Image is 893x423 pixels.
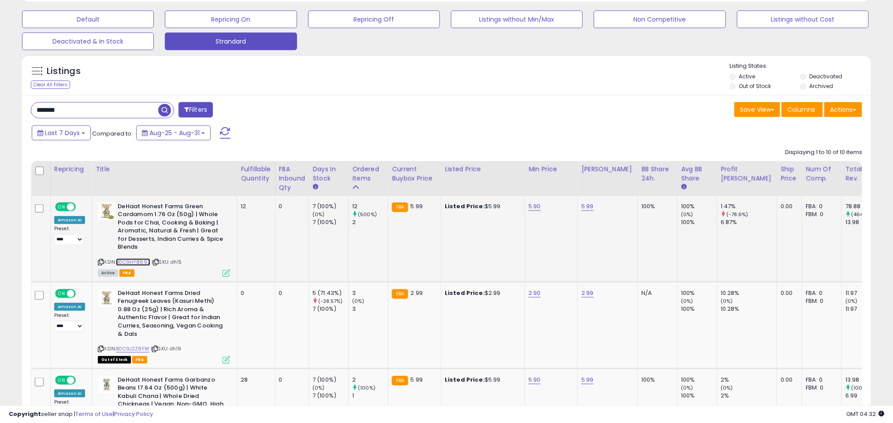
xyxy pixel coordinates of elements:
[74,290,89,297] span: OFF
[352,218,388,226] div: 2
[845,392,881,400] div: 6.99
[641,376,670,384] div: 100%
[809,73,842,80] label: Deactivated
[445,165,521,174] div: Listed Price
[56,290,67,297] span: ON
[9,410,153,419] div: seller snap | |
[118,289,225,340] b: DeHaat Honest Farms Dried Fenugreek Leaves (Kasuri Methi) 0.88 Oz (25g) | Rich Aroma & Authentic ...
[851,211,877,218] small: (464.23%)
[98,356,131,364] span: All listings that are currently out of stock and unavailable for purchase on Amazon
[445,202,485,210] b: Listed Price:
[681,218,717,226] div: 100%
[165,33,297,50] button: Strandard
[132,356,147,364] span: FBA
[781,376,795,384] div: 0.00
[313,202,348,210] div: 7 (100%)
[98,269,118,277] span: All listings currently available for purchase on Amazon
[824,102,862,117] button: Actions
[279,376,302,384] div: 0
[98,202,115,220] img: 41TEj6ngCQL._SL40_.jpg
[451,11,583,28] button: Listings without Min/Max
[581,202,594,211] a: 5.99
[74,203,89,210] span: OFF
[730,62,871,70] p: Listing States:
[54,226,85,245] div: Preset:
[641,289,670,297] div: N/A
[845,289,881,297] div: 11.97
[358,384,376,391] small: (100%)
[806,202,835,210] div: FBA: 0
[313,384,325,391] small: (0%)
[45,129,80,137] span: Last 7 Days
[31,81,70,89] div: Clear All Filters
[581,165,634,174] div: [PERSON_NAME]
[739,73,755,80] label: Active
[54,303,85,311] div: Amazon AI
[313,305,348,313] div: 7 (100%)
[721,305,777,313] div: 10.28%
[739,82,771,90] label: Out of Stock
[806,289,835,297] div: FBA: 0
[352,305,388,313] div: 3
[96,165,233,174] div: Title
[392,376,408,386] small: FBA
[845,165,878,183] div: Total Rev.
[92,129,133,138] span: Compared to:
[410,289,423,297] span: 2.99
[98,376,115,394] img: 31++vvfKsRL._SL40_.jpg
[54,313,85,332] div: Preset:
[74,376,89,384] span: OFF
[352,376,388,384] div: 2
[681,289,717,297] div: 100%
[721,392,777,400] div: 2%
[352,392,388,400] div: 1
[845,376,881,384] div: 13.98
[806,210,835,218] div: FBM: 0
[136,125,211,140] button: Aug-25 - Aug-31
[681,165,713,183] div: Avg BB Share
[806,297,835,305] div: FBM: 0
[9,410,41,418] strong: Copyright
[528,375,541,384] a: 5.90
[528,202,541,211] a: 5.90
[734,102,780,117] button: Save View
[445,289,485,297] b: Listed Price:
[149,129,200,137] span: Aug-25 - Aug-31
[785,148,862,157] div: Displaying 1 to 10 of 10 items
[98,289,115,307] img: 41dgz4bMamL._SL40_.jpg
[721,298,733,305] small: (0%)
[352,202,388,210] div: 12
[32,125,91,140] button: Last 7 Days
[313,183,318,191] small: Days In Stock.
[445,289,518,297] div: $2.99
[119,269,134,277] span: FBA
[313,376,348,384] div: 7 (100%)
[845,218,881,226] div: 13.98
[528,165,574,174] div: Min Price
[318,298,342,305] small: (-28.57%)
[851,384,869,391] small: (100%)
[781,165,798,183] div: Ship Price
[410,375,423,384] span: 5.99
[781,289,795,297] div: 0.00
[641,165,673,183] div: BB Share 24h.
[845,298,858,305] small: (0%)
[581,289,594,298] a: 2.99
[721,218,777,226] div: 6.87%
[721,165,773,183] div: Profit [PERSON_NAME]
[308,11,440,28] button: Repricing Off
[806,376,835,384] div: FBA: 0
[681,298,693,305] small: (0%)
[445,375,485,384] b: Listed Price:
[54,390,85,397] div: Amazon AI
[54,216,85,224] div: Amazon AI
[845,305,881,313] div: 11.97
[392,202,408,212] small: FBA
[279,202,302,210] div: 0
[392,289,408,299] small: FBA
[846,410,884,418] span: 2025-09-8 04:32 GMT
[681,183,686,191] small: Avg BB Share.
[845,202,881,210] div: 78.88
[781,102,823,117] button: Columns
[721,376,777,384] div: 2%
